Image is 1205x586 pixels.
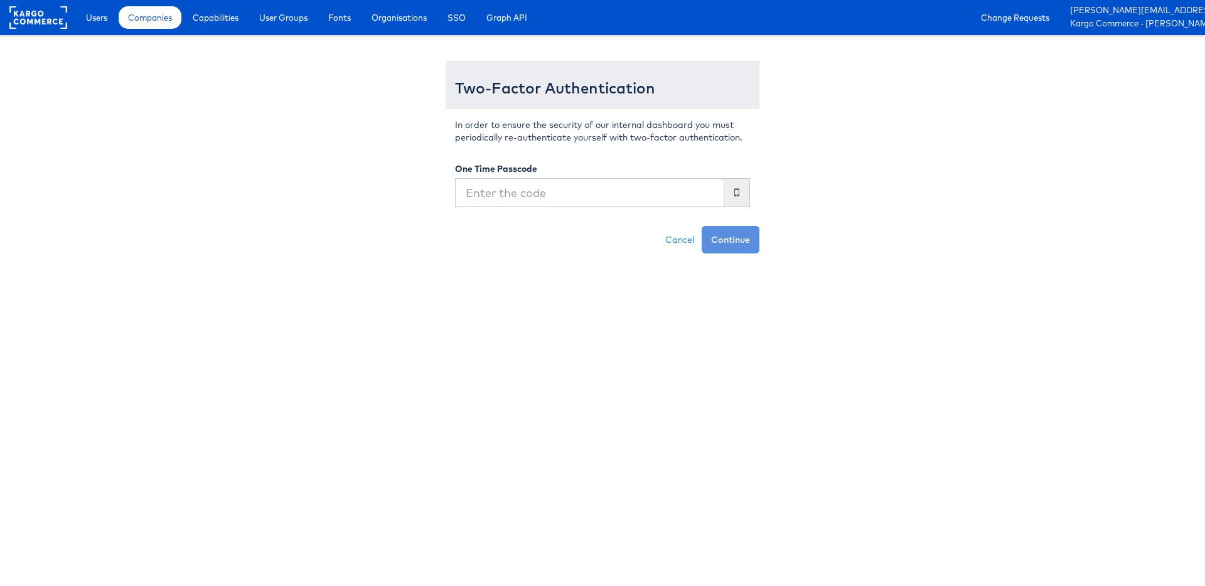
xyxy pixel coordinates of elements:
[438,6,475,29] a: SSO
[455,119,750,144] p: In order to ensure the security of our internal dashboard you must periodically re-authenticate y...
[128,11,172,24] span: Companies
[77,6,117,29] a: Users
[86,11,107,24] span: Users
[328,11,351,24] span: Fonts
[658,226,702,253] a: Cancel
[447,11,466,24] span: SSO
[486,11,527,24] span: Graph API
[362,6,436,29] a: Organisations
[972,6,1059,29] a: Change Requests
[702,226,759,253] button: Continue
[250,6,317,29] a: User Groups
[455,162,537,175] label: One Time Passcode
[183,6,248,29] a: Capabilities
[1070,4,1196,18] a: [PERSON_NAME][EMAIL_ADDRESS][PERSON_NAME][DOMAIN_NAME]
[372,11,427,24] span: Organisations
[1070,18,1196,31] a: Kargo Commerce - [PERSON_NAME]
[455,178,724,207] input: Enter the code
[259,11,308,24] span: User Groups
[193,11,238,24] span: Capabilities
[455,80,750,96] h3: Two-Factor Authentication
[319,6,360,29] a: Fonts
[477,6,537,29] a: Graph API
[119,6,181,29] a: Companies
